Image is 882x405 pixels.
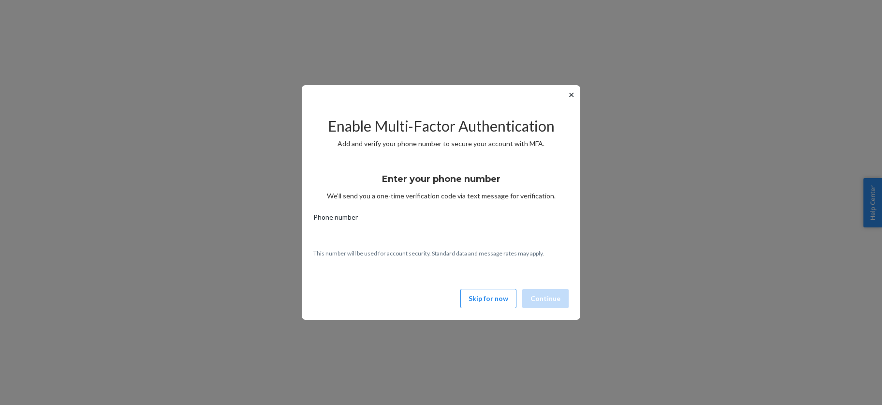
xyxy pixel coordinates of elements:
[313,165,569,201] div: We’ll send you a one-time verification code via text message for verification.
[313,118,569,134] h2: Enable Multi-Factor Authentication
[522,289,569,308] button: Continue
[382,173,500,185] h3: Enter your phone number
[313,139,569,149] p: Add and verify your phone number to secure your account with MFA.
[566,89,576,101] button: ✕
[313,212,358,226] span: Phone number
[460,289,516,308] button: Skip for now
[313,249,569,257] p: This number will be used for account security. Standard data and message rates may apply.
